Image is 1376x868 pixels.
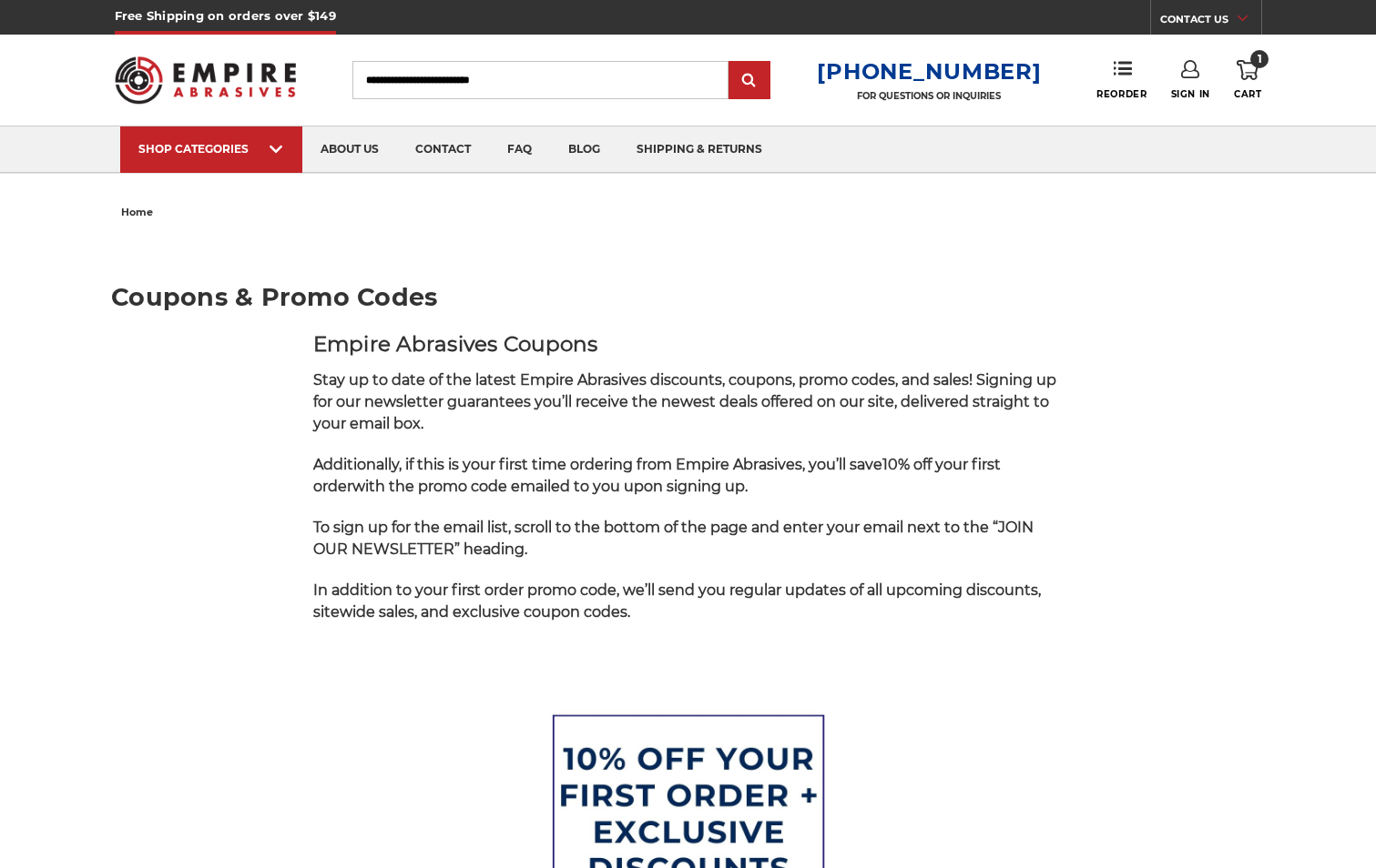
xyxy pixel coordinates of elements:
a: about us [302,126,397,173]
div: SHOP CATEGORIES [138,142,284,156]
span: Additionally, if this is your first time ordering from Empire Abrasives, you’ll save with the pro... [313,456,1001,495]
a: Reorder [1096,60,1147,99]
h1: Coupons & Promo Codes [111,285,1265,309]
span: Stay up to date of the latest Empire Abrasives discounts, coupons, promo codes, and sales! Signin... [313,371,1056,432]
p: FOR QUESTIONS OR INQUIRIES [817,90,1041,102]
a: shipping & returns [618,126,780,173]
span: Reorder [1096,88,1147,100]
span: 1 [1250,50,1269,68]
span: home [121,206,153,218]
span: To sign up for the email list, scroll to the bottom of the page and enter your email next to the ... [313,519,1034,558]
img: Empire Abrasives [115,45,297,116]
a: contact [397,126,489,173]
span: Cart [1234,88,1261,100]
span: In addition to your first order promo code, we’ll send you regular updates of all upcoming discou... [313,581,1041,621]
a: 1 Cart [1234,60,1261,100]
a: blog [550,126,618,173]
a: [PHONE_NUMBER] [817,58,1041,85]
a: faq [489,126,550,173]
span: Sign In [1171,88,1210,100]
span: Empire Abrasives Coupons [313,331,598,357]
a: CONTACT US [1160,9,1261,35]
